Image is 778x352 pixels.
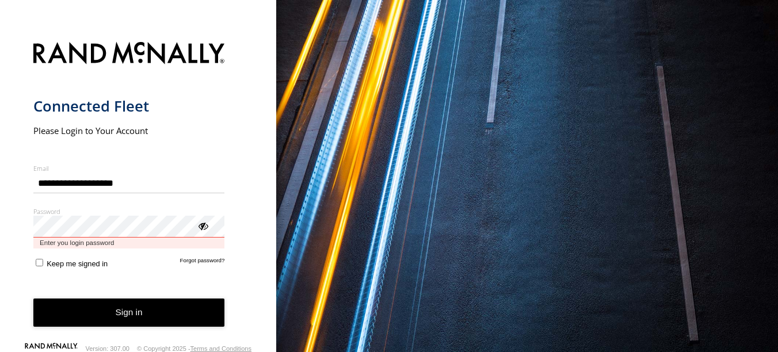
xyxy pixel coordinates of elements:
span: Enter you login password [33,238,225,248]
button: Sign in [33,299,225,327]
label: Password [33,207,225,216]
div: ViewPassword [197,220,208,231]
a: Forgot password? [180,257,225,268]
h2: Please Login to Your Account [33,125,225,136]
h1: Connected Fleet [33,97,225,116]
form: main [33,35,243,345]
input: Keep me signed in [36,259,43,266]
img: Rand McNally [33,40,225,69]
label: Email [33,164,225,173]
span: Keep me signed in [47,259,108,268]
div: © Copyright 2025 - [137,345,251,352]
div: Version: 307.00 [86,345,129,352]
a: Terms and Conditions [190,345,251,352]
